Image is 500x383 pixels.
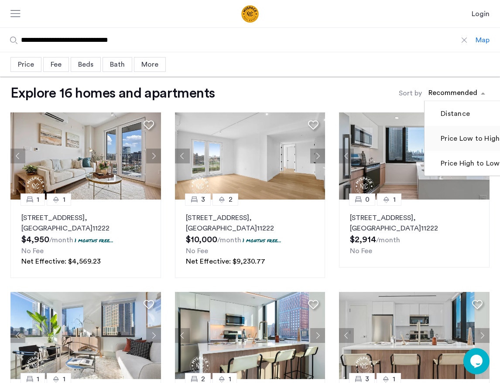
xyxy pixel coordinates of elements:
span: 1 [63,194,65,205]
button: Previous apartment [339,328,354,343]
img: 22_638484689605315683.png [339,112,490,200]
button: Next apartment [146,149,161,163]
button: Next apartment [475,328,490,343]
button: Previous apartment [175,149,190,163]
button: Next apartment [146,328,161,343]
div: Bath [103,57,132,72]
iframe: chat widget [463,348,491,374]
sub: /month [217,237,241,244]
span: $10,000 [186,235,217,244]
span: 1 [37,194,39,205]
label: Distance [439,108,470,119]
button: Next apartment [310,328,325,343]
label: Price Low to High [439,133,500,144]
span: Net Effective: $4,569.23 [21,258,101,265]
div: Recommended [427,88,477,100]
a: Cazamio Logo [207,5,293,23]
div: Beds [71,57,101,72]
p: [STREET_ADDRESS] 11222 [21,213,150,234]
p: [STREET_ADDRESS] 11222 [350,213,479,234]
span: No Fee [350,247,372,254]
img: 22_638484689619680001.png [175,292,325,379]
button: Previous apartment [10,149,25,163]
img: a8b926f1-9a91-4e5e-b036-feb4fe78ee5d_638887412960291113.jpeg [10,112,161,200]
span: Fee [51,61,62,68]
p: [STREET_ADDRESS] 11222 [186,213,315,234]
span: No Fee [21,247,44,254]
div: More [134,57,166,72]
div: Map [476,35,490,45]
span: Net Effective: $9,230.77 [186,258,265,265]
span: No Fee [186,247,208,254]
button: Next apartment [310,149,325,163]
a: Login [472,9,490,19]
a: 32[STREET_ADDRESS], [GEOGRAPHIC_DATA]112221 months free...No FeeNet Effective: $9,230.77 [175,200,325,278]
ng-select: sort-apartment [424,85,490,101]
label: Price High to Low [439,158,500,169]
img: 22_638484689647277878.png [339,292,490,379]
span: 1 [393,194,396,205]
img: a8b926f1-9a91-4e5e-b036-feb4fe78ee5d_638887427000377648.jpeg [175,112,325,200]
a: 11[STREET_ADDRESS], [GEOGRAPHIC_DATA]112221 months free...No FeeNet Effective: $4,569.23 [10,200,161,278]
sub: /month [49,237,73,244]
button: Previous apartment [339,149,354,163]
span: 0 [365,194,370,205]
img: 22_638484689611686174.png [10,292,161,379]
div: Price [10,57,41,72]
img: logo [207,5,293,23]
h1: Explore 16 homes and apartments [10,85,215,102]
label: Sort by [399,88,422,98]
button: Previous apartment [175,328,190,343]
a: 01[STREET_ADDRESS], [GEOGRAPHIC_DATA]11222No Fee [339,200,490,268]
span: $2,914 [350,235,376,244]
span: 2 [229,194,233,205]
p: 1 months free... [75,237,113,244]
sub: /month [376,237,400,244]
span: $4,950 [21,235,49,244]
span: 3 [201,194,205,205]
button: Previous apartment [10,328,25,343]
p: 1 months free... [243,237,281,244]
